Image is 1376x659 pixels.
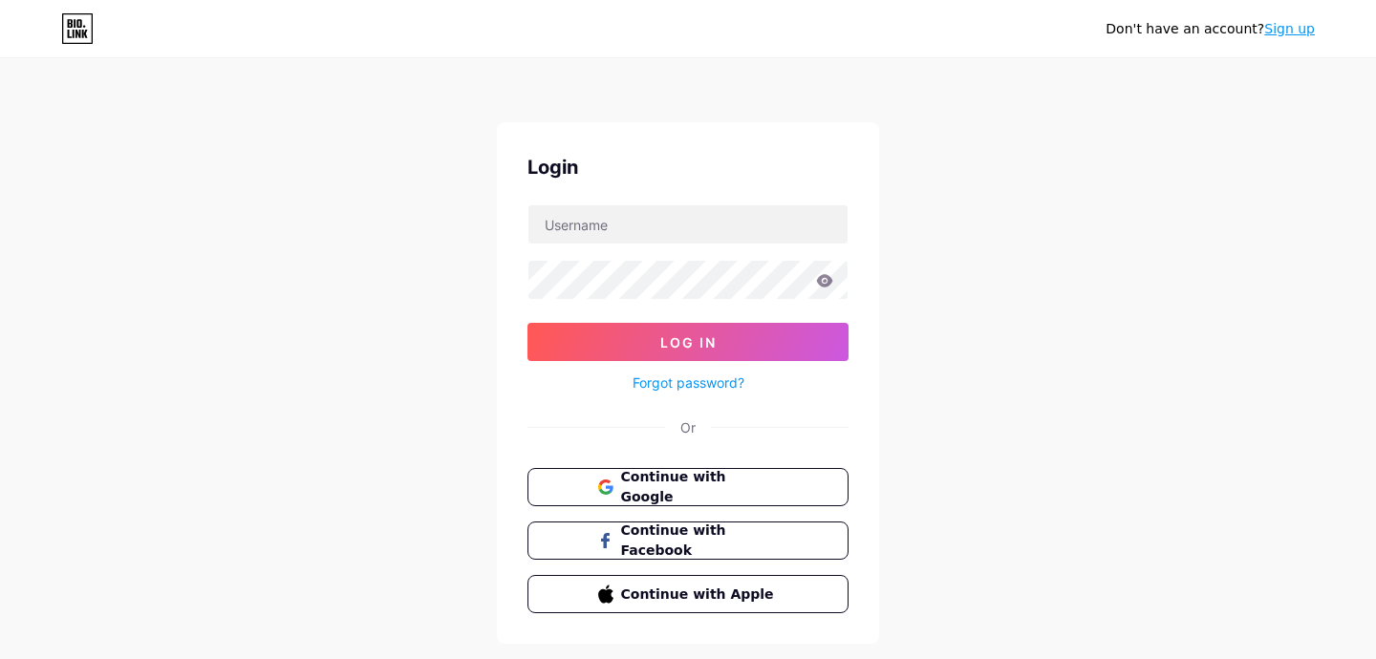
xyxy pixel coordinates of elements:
[527,575,849,613] button: Continue with Apple
[527,153,849,181] div: Login
[528,205,848,244] input: Username
[1264,21,1315,36] a: Sign up
[621,585,779,605] span: Continue with Apple
[621,521,779,561] span: Continue with Facebook
[621,467,779,507] span: Continue with Google
[527,323,849,361] button: Log In
[527,468,849,506] button: Continue with Google
[680,417,696,437] div: Or
[527,521,849,560] button: Continue with Facebook
[660,334,717,351] span: Log In
[633,372,744,393] a: Forgot password?
[1106,19,1315,39] div: Don't have an account?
